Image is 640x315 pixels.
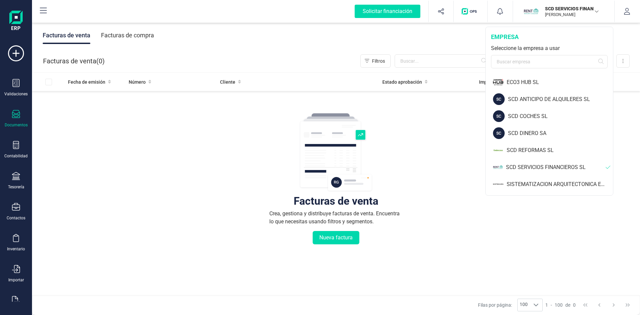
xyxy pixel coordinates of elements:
[508,129,613,137] div: SCD DINERO SA
[43,54,105,68] div: Facturas de venta ( )
[101,27,154,44] div: Facturas de compra
[555,302,563,308] span: 100
[565,302,570,308] span: de
[545,302,576,308] div: -
[493,93,505,105] div: SC
[493,76,503,88] img: EC
[99,56,102,66] span: 0
[8,277,24,283] div: Importar
[4,153,28,159] div: Contabilidad
[507,78,613,86] div: ECO3 HUB SL
[4,91,28,97] div: Validaciones
[220,79,235,85] span: Cliente
[382,79,422,85] span: Estado aprobación
[593,299,606,311] button: Previous Page
[491,55,608,68] input: Buscar empresa
[395,54,491,68] input: Buscar...
[545,302,548,308] span: 1
[269,210,403,226] div: Crea, gestiona y distribuye facturas de venta. Encuentra lo que necesitas usando filtros y segmen...
[545,12,598,17] p: [PERSON_NAME]
[579,299,592,311] button: First Page
[493,161,503,173] img: SC
[607,299,620,311] button: Next Page
[8,184,24,190] div: Tesorería
[129,79,146,85] span: Número
[524,4,538,19] img: SC
[518,299,530,311] span: 100
[507,180,613,188] div: SISTEMATIZACION ARQUITECTONICA EN REFORMAS SL
[491,32,608,42] div: empresa
[68,79,105,85] span: Fecha de emisión
[573,302,576,308] span: 0
[9,11,23,32] img: Logo Finanedi
[506,163,606,171] div: SCD SERVICIOS FINANCIEROS SL
[493,110,505,122] div: SC
[507,146,613,154] div: SCD REFORMAS SL
[7,246,25,252] div: Inventario
[508,112,613,120] div: SCD COCHES SL
[545,5,598,12] p: SCD SERVICIOS FINANCIEROS SL
[299,112,373,192] img: img-empty-table.svg
[360,54,391,68] button: Filtros
[478,299,543,311] div: Filas por página:
[294,198,378,204] div: Facturas de venta
[43,27,90,44] div: Facturas de venta
[347,1,428,22] button: Solicitar financiación
[521,1,606,22] button: SCSCD SERVICIOS FINANCIEROS SL[PERSON_NAME]
[372,58,385,64] span: Filtros
[491,44,608,52] div: Seleccione la empresa a usar
[493,127,505,139] div: SC
[7,215,25,221] div: Contactos
[5,122,28,128] div: Documentos
[508,95,613,103] div: SCD ANTICIPO DE ALQUILERES SL
[355,5,420,18] div: Solicitar financiación
[313,231,359,244] button: Nueva factura
[458,1,483,22] button: Logo de OPS
[493,144,503,156] img: SC
[621,299,634,311] button: Last Page
[493,178,503,190] img: SI
[479,79,496,85] span: Importe
[462,8,479,15] img: Logo de OPS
